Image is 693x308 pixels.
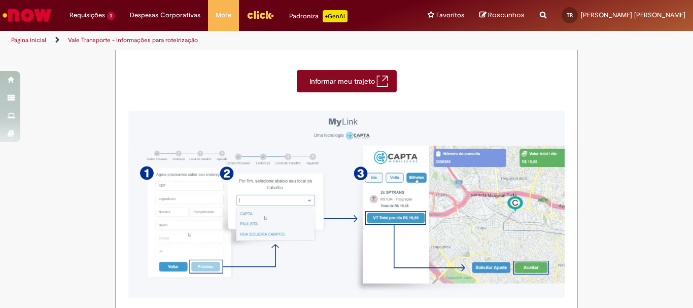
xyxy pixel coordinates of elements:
a: Rascunhos [479,11,525,20]
a: Vale Transporte - Informações para roteirização [68,36,198,44]
span: Informar meu trajeto [309,76,376,86]
span: Favoritos [436,10,464,20]
span: [PERSON_NAME] [PERSON_NAME] [581,11,685,19]
img: click_logo_yellow_360x200.png [247,7,274,22]
span: TR [567,12,573,18]
span: Rascunhos [488,10,525,20]
span: More [216,10,231,20]
span: 1 [107,12,115,20]
div: Padroniza [289,10,348,22]
p: +GenAi [323,10,348,22]
span: Requisições [70,10,105,20]
ul: Trilhas de página [8,31,455,50]
a: Informar meu trajeto [297,70,397,92]
span: Despesas Corporativas [130,10,200,20]
img: ServiceNow [1,5,53,25]
img: Imagem demonstrando o fluxo a ser feito [128,108,565,302]
a: Página inicial [11,36,46,44]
